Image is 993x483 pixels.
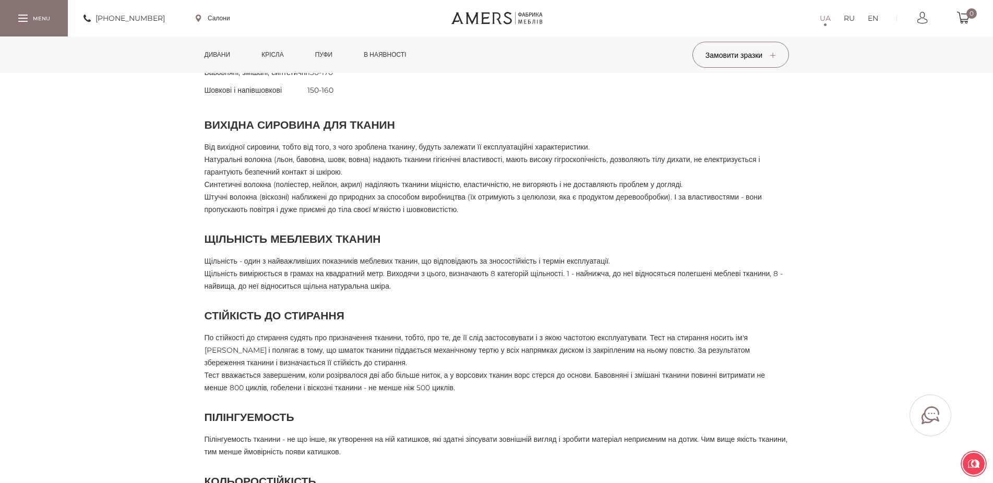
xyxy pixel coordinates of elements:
[205,117,789,133] h2: Вихідна сировина для тканин
[966,8,977,19] span: 0
[205,331,789,369] div: По стійкості до стирання судять про призначення тканини, тобто, про те, де її слід застосовувати ...
[205,308,789,324] h2: Стійкість до стирання
[820,12,831,24] a: UA
[205,267,789,292] div: Щільність вимірюється в грамах на квадратний метр. Виходячи з цього, визначають 8 категорій щільн...
[197,36,238,73] a: Дивани
[356,36,414,73] a: в наявності
[868,12,878,24] a: EN
[205,255,789,267] div: Щільність - один з найважливіших показників меблевих тканин, що відповідають за зносостійкість і ...
[205,153,789,178] div: Натуральні волокна (льон, бавовна, шовк, вовна) надають тканини гігієнічні властивості, мають вис...
[83,12,165,24] a: [PHONE_NUMBER]
[844,12,855,24] a: RU
[205,231,789,247] h2: Щільність меблевих тканин
[205,141,789,153] div: Від вихідної сировини, тобто від того, з чого зроблена тканину, будуть залежати її експлуатаційні...
[205,191,789,216] div: Штучні волокна (віскозні) наближені до природних за способом виробництва (їх отримують з целюлози...
[692,42,789,68] button: Замовити зразки
[205,84,307,96] p: Шовкові і напівшовкові
[205,178,789,191] div: Синтетичні волокна (поліестер, нейлон, акрил) наділяють тканини міцністю, еластичністю, не вигоря...
[205,433,789,458] div: Пілінгуемость тканини - не що інше, як утворення на ній катишков, які здатні зіпсувати зовнішній ...
[254,36,291,73] a: Крісла
[307,84,376,96] p: 150-160
[196,14,230,23] a: Салони
[205,410,789,425] h2: Пілінгуемость
[205,369,789,394] div: Тест вважається завершеним, коли розірвалося дві або більше ниток, а у ворсових тканин ворс стерс...
[307,36,341,73] a: Пуфи
[705,51,775,60] span: Замовити зразки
